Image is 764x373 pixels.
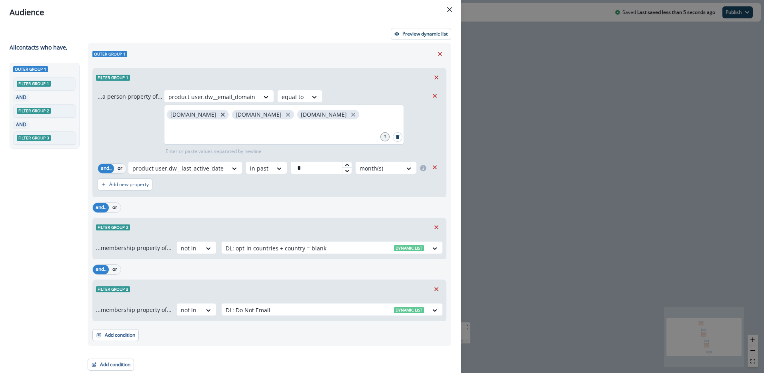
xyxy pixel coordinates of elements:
button: Remove [434,48,446,60]
p: Add new property [109,182,149,187]
button: close [284,111,292,119]
span: Filter group 3 [17,135,51,141]
button: Add condition [88,359,134,371]
p: Enter or paste values separated by newline [164,148,263,155]
p: All contact s who have, [10,43,68,52]
span: Filter group 2 [17,108,51,114]
p: [DOMAIN_NAME] [301,111,347,118]
p: ...a person property of... [98,92,162,101]
div: Audience [10,6,451,18]
p: Preview dynamic list [402,31,448,37]
p: [DOMAIN_NAME] [170,111,216,118]
button: Preview dynamic list [391,28,451,40]
button: or [114,164,126,173]
button: or [109,265,121,274]
p: [DOMAIN_NAME] [236,111,282,118]
button: close [349,111,357,119]
button: or [109,203,121,212]
span: Outer group 1 [13,66,48,72]
button: Remove [430,221,443,233]
button: close [219,111,227,119]
button: Remove [430,71,443,83]
span: Filter group 1 [17,81,51,87]
button: Search [393,132,402,142]
span: Filter group 3 [96,286,130,292]
button: and.. [93,265,109,274]
button: and.. [93,203,109,212]
p: ...membership property of... [96,244,172,252]
button: Remove [428,90,441,102]
p: ...membership property of... [96,306,172,314]
button: Add condition [92,329,139,341]
button: Add new property [98,179,152,190]
div: 3 [380,132,390,141]
button: Remove [428,161,441,173]
span: Outer group 1 [92,51,127,57]
button: Close [443,3,456,16]
p: AND [15,121,28,128]
button: and.. [98,164,114,173]
span: Filter group 2 [96,224,130,230]
p: AND [15,94,28,101]
button: Remove [430,283,443,295]
span: Filter group 1 [96,75,130,81]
